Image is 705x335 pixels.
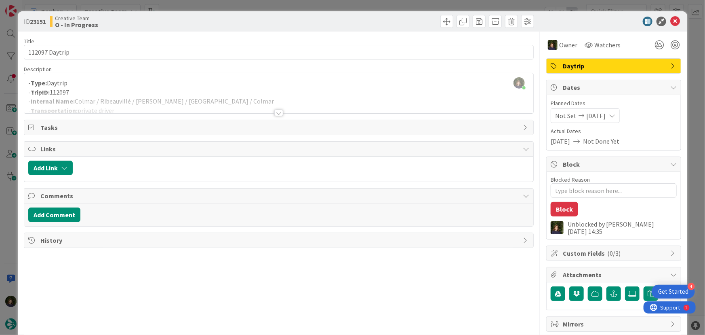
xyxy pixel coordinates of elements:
[28,161,73,175] button: Add Link
[551,221,564,234] img: MC
[548,40,558,50] img: MC
[551,127,677,136] span: Actual Dates
[40,235,519,245] span: History
[688,283,695,290] div: 4
[594,40,621,50] span: Watchers
[583,136,619,146] span: Not Done Yet
[24,66,52,73] span: Description
[17,1,37,11] span: Support
[24,17,46,26] span: ID
[40,123,519,132] span: Tasks
[607,249,621,257] span: ( 0/3 )
[28,88,530,97] p: - 112097
[563,270,666,280] span: Attachments
[28,208,80,222] button: Add Comment
[559,40,577,50] span: Owner
[563,248,666,258] span: Custom Fields
[555,111,577,121] span: Not Set
[31,88,50,96] strong: TripID:
[551,136,570,146] span: [DATE]
[28,78,530,88] p: - Daytrip
[40,144,519,154] span: Links
[551,202,578,216] button: Block
[568,221,677,235] div: Unblocked by [PERSON_NAME] [DATE] 14:35
[551,176,590,183] label: Blocked Reason
[563,159,666,169] span: Block
[31,79,47,87] strong: Type:
[563,319,666,329] span: Mirrors
[30,17,46,25] b: 23151
[55,21,98,28] b: O - In Progress
[658,288,688,296] div: Get Started
[40,191,519,201] span: Comments
[563,61,666,71] span: Daytrip
[55,15,98,21] span: Creative Team
[563,83,666,92] span: Dates
[586,111,606,121] span: [DATE]
[24,45,534,59] input: type card name here...
[24,38,34,45] label: Title
[42,3,44,10] div: 1
[513,77,525,89] img: OSJL0tKbxWQXy8f5HcXbcaBiUxSzdGq2.jpg
[551,99,677,108] span: Planned Dates
[652,285,695,299] div: Open Get Started checklist, remaining modules: 4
